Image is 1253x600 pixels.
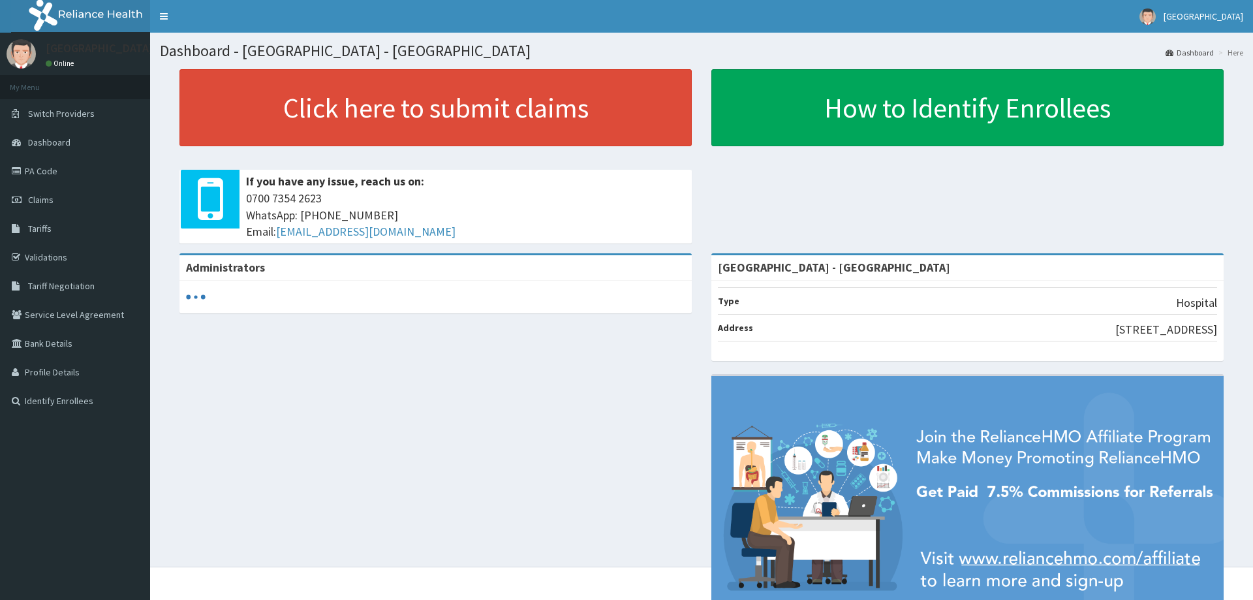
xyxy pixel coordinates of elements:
li: Here [1215,47,1243,58]
span: Switch Providers [28,108,95,119]
b: If you have any issue, reach us on: [246,174,424,189]
b: Administrators [186,260,265,275]
strong: [GEOGRAPHIC_DATA] - [GEOGRAPHIC_DATA] [718,260,950,275]
img: User Image [7,39,36,69]
span: Claims [28,194,54,206]
a: [EMAIL_ADDRESS][DOMAIN_NAME] [276,224,456,239]
a: Click here to submit claims [179,69,692,146]
p: [GEOGRAPHIC_DATA] [46,42,153,54]
span: Tariffs [28,223,52,234]
span: Dashboard [28,136,70,148]
b: Type [718,295,739,307]
svg: audio-loading [186,287,206,307]
p: Hospital [1176,294,1217,311]
a: How to Identify Enrollees [711,69,1224,146]
img: User Image [1139,8,1156,25]
span: 0700 7354 2623 WhatsApp: [PHONE_NUMBER] Email: [246,190,685,240]
p: [STREET_ADDRESS] [1115,321,1217,338]
a: Dashboard [1166,47,1214,58]
b: Address [718,322,753,334]
h1: Dashboard - [GEOGRAPHIC_DATA] - [GEOGRAPHIC_DATA] [160,42,1243,59]
span: Tariff Negotiation [28,280,95,292]
span: [GEOGRAPHIC_DATA] [1164,10,1243,22]
a: Online [46,59,77,68]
